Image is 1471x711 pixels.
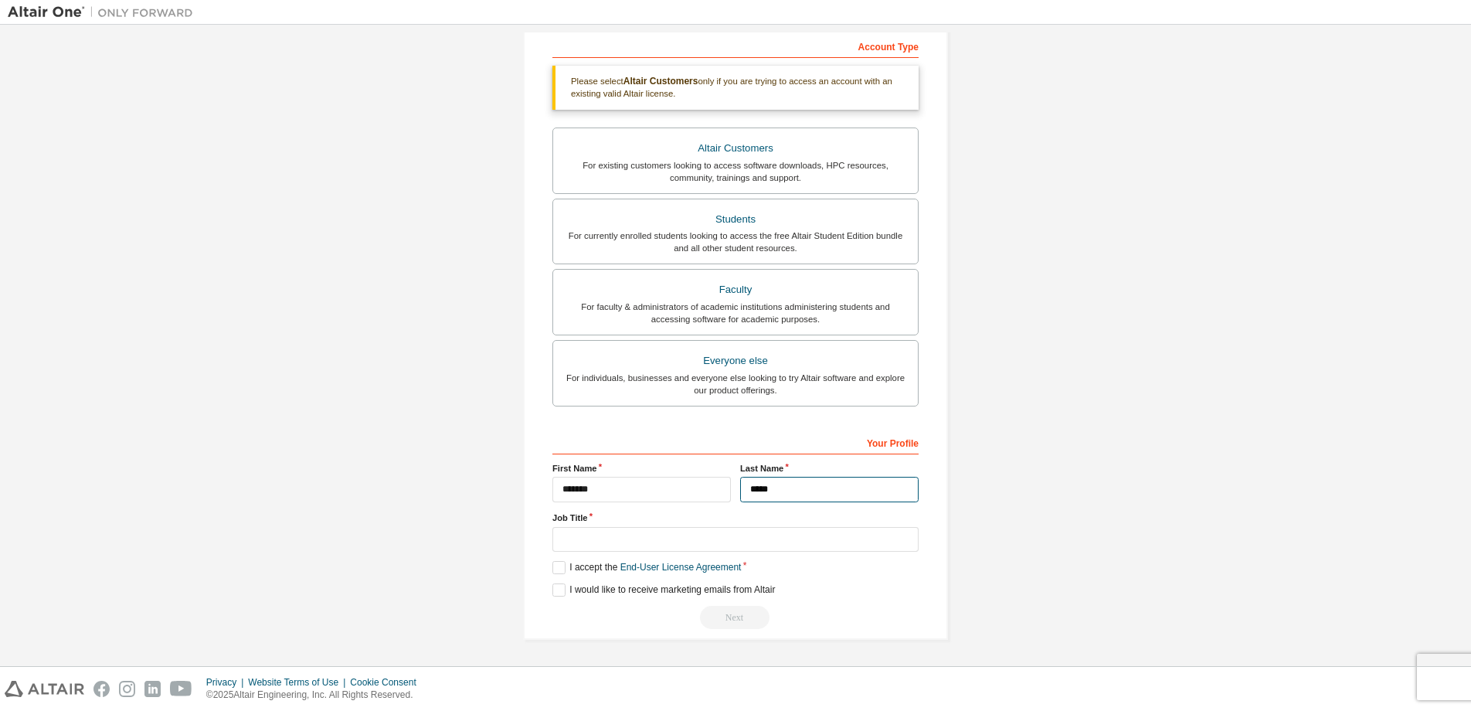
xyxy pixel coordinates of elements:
div: Read and acccept EULA to continue [552,606,919,629]
label: First Name [552,462,731,475]
label: I accept the [552,561,741,574]
div: Account Type [552,33,919,58]
div: Everyone else [562,350,909,372]
img: youtube.svg [170,681,192,697]
a: End-User License Agreement [620,562,742,573]
label: Last Name [740,462,919,475]
div: Students [562,209,909,230]
div: Website Terms of Use [248,676,350,689]
div: Your Profile [552,430,919,454]
img: Altair One [8,5,201,20]
img: instagram.svg [119,681,135,697]
div: Please select only if you are trying to access an account with an existing valid Altair license. [552,66,919,110]
div: For individuals, businesses and everyone else looking to try Altair software and explore our prod... [562,372,909,396]
label: I would like to receive marketing emails from Altair [552,583,775,597]
div: For currently enrolled students looking to access the free Altair Student Edition bundle and all ... [562,230,909,254]
img: linkedin.svg [144,681,161,697]
div: For existing customers looking to access software downloads, HPC resources, community, trainings ... [562,159,909,184]
div: Cookie Consent [350,676,425,689]
div: For faculty & administrators of academic institutions administering students and accessing softwa... [562,301,909,325]
img: altair_logo.svg [5,681,84,697]
p: © 2025 Altair Engineering, Inc. All Rights Reserved. [206,689,426,702]
div: Privacy [206,676,248,689]
div: Faculty [562,279,909,301]
img: facebook.svg [93,681,110,697]
div: Altair Customers [562,138,909,159]
b: Altair Customers [623,76,698,87]
label: Job Title [552,512,919,524]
